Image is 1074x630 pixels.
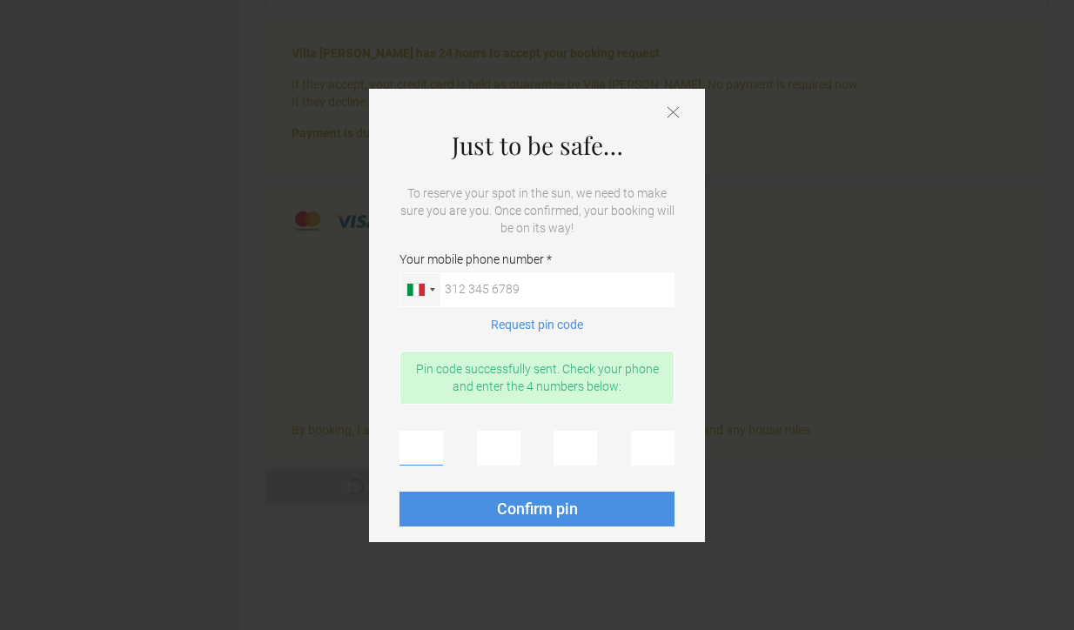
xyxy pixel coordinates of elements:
span: Confirm pin [497,499,578,518]
button: Request pin code [480,316,594,333]
h4: Just to be safe… [399,132,675,158]
p: To reserve your spot in the sun, we need to make sure you are you. Once confirmed, your booking w... [399,184,675,237]
span: Your mobile phone number [399,251,552,268]
button: Close [668,106,679,121]
button: Confirm pin [399,492,675,526]
div: Italy (Italia): +39 [400,273,440,306]
input: Your mobile phone number [399,272,675,307]
div: Pin code successfully sent. Check your phone and enter the 4 numbers below: [399,351,675,405]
